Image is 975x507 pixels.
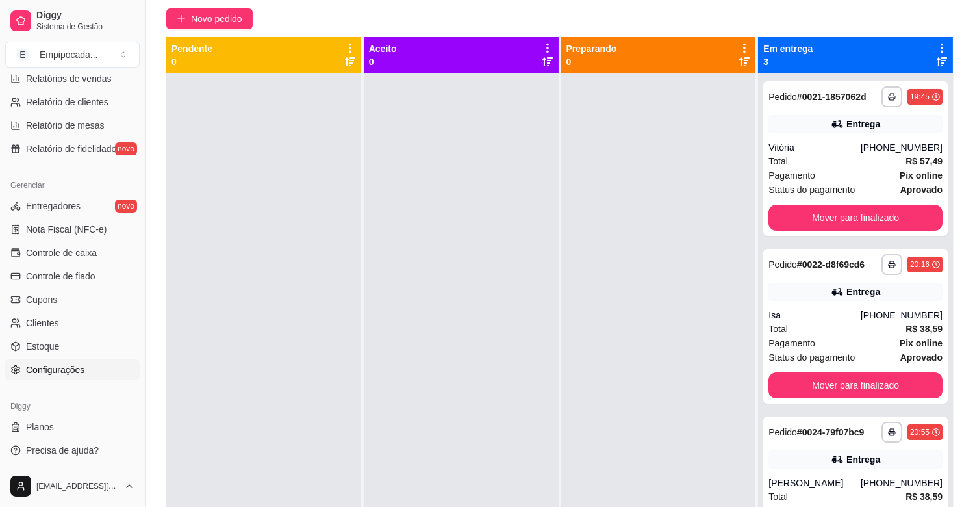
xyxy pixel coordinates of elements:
[768,154,788,168] span: Total
[905,324,943,334] strong: R$ 38,59
[768,183,855,197] span: Status do pagamento
[26,444,99,457] span: Precisa de ajuda?
[768,309,861,322] div: Isa
[910,259,930,270] div: 20:16
[900,170,943,181] strong: Pix online
[177,14,186,23] span: plus
[36,481,119,491] span: [EMAIL_ADDRESS][DOMAIN_NAME]
[171,42,212,55] p: Pendente
[5,417,140,437] a: Planos
[5,289,140,310] a: Cupons
[5,336,140,357] a: Estoque
[768,259,797,270] span: Pedido
[566,55,617,68] p: 0
[26,223,107,236] span: Nota Fiscal (NFC-e)
[768,322,788,336] span: Total
[768,427,797,437] span: Pedido
[369,55,397,68] p: 0
[26,340,59,353] span: Estoque
[910,427,930,437] div: 20:55
[5,196,140,216] a: Entregadoresnovo
[797,259,865,270] strong: # 0022-d8f69cd6
[5,313,140,333] a: Clientes
[768,205,943,231] button: Mover para finalizado
[26,421,54,434] span: Planos
[846,118,880,131] div: Entrega
[171,55,212,68] p: 0
[26,200,81,213] span: Entregadores
[768,350,855,365] span: Status do pagamento
[861,309,943,322] div: [PHONE_NUMBER]
[26,246,97,259] span: Controle de caixa
[768,141,861,154] div: Vitória
[768,168,815,183] span: Pagamento
[5,138,140,159] a: Relatório de fidelidadenovo
[900,338,943,348] strong: Pix online
[5,266,140,287] a: Controle de fiado
[861,476,943,489] div: [PHONE_NUMBER]
[369,42,397,55] p: Aceito
[846,453,880,466] div: Entrega
[5,242,140,263] a: Controle de caixa
[5,42,140,68] button: Select a team
[905,156,943,166] strong: R$ 57,49
[5,92,140,112] a: Relatório de clientes
[191,12,242,26] span: Novo pedido
[5,175,140,196] div: Gerenciar
[5,359,140,380] a: Configurações
[5,219,140,240] a: Nota Fiscal (NFC-e)
[763,42,813,55] p: Em entrega
[900,352,943,363] strong: aprovado
[26,317,59,330] span: Clientes
[905,491,943,502] strong: R$ 38,59
[36,10,134,21] span: Diggy
[5,68,140,89] a: Relatórios de vendas
[861,141,943,154] div: [PHONE_NUMBER]
[566,42,617,55] p: Preparando
[768,372,943,398] button: Mover para finalizado
[5,396,140,417] div: Diggy
[166,8,253,29] button: Novo pedido
[910,92,930,102] div: 19:45
[797,427,865,437] strong: # 0024-79f07bc9
[26,119,105,132] span: Relatório de mesas
[768,336,815,350] span: Pagamento
[26,363,84,376] span: Configurações
[16,48,29,61] span: E
[5,471,140,502] button: [EMAIL_ADDRESS][DOMAIN_NAME]
[26,72,112,85] span: Relatórios de vendas
[26,270,95,283] span: Controle de fiado
[797,92,867,102] strong: # 0021-1857062d
[768,476,861,489] div: [PERSON_NAME]
[5,5,140,36] a: DiggySistema de Gestão
[763,55,813,68] p: 3
[768,489,788,504] span: Total
[26,96,108,109] span: Relatório de clientes
[5,440,140,461] a: Precisa de ajuda?
[768,92,797,102] span: Pedido
[26,293,57,306] span: Cupons
[40,48,98,61] div: Empipocada ...
[5,115,140,136] a: Relatório de mesas
[26,142,116,155] span: Relatório de fidelidade
[36,21,134,32] span: Sistema de Gestão
[846,285,880,298] div: Entrega
[900,185,943,195] strong: aprovado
